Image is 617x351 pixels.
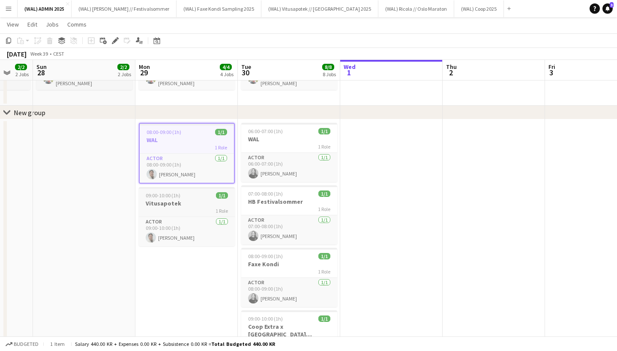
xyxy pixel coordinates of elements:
[18,0,72,17] button: (WAL) ADMIN 2025
[15,64,27,70] span: 2/2
[14,108,45,117] div: New group
[241,63,251,71] span: Tue
[211,341,275,347] span: Total Budgeted 440.00 KR
[548,63,555,71] span: Fri
[248,128,283,134] span: 06:00-07:00 (1h)
[72,0,177,17] button: (WAL) [PERSON_NAME] // Festivalsommer
[140,136,234,144] h3: WAL
[139,123,235,184] app-job-card: 08:00-09:00 (1h)1/1WAL1 RoleActor1/108:00-09:00 (1h)[PERSON_NAME]
[248,190,283,197] span: 07:00-08:00 (1h)
[318,128,330,134] span: 1/1
[7,21,19,28] span: View
[318,190,330,197] span: 1/1
[248,315,283,322] span: 09:00-10:00 (1h)
[220,64,232,70] span: 4/4
[64,19,90,30] a: Comms
[27,21,37,28] span: Edit
[241,278,337,307] app-card-role: Actor1/108:00-09:00 (1h)[PERSON_NAME]
[139,63,150,71] span: Mon
[215,129,227,135] span: 1/1
[318,315,330,322] span: 1/1
[42,19,62,30] a: Jobs
[241,123,337,182] app-job-card: 06:00-07:00 (1h)1/1WAL1 RoleActor1/106:00-07:00 (1h)[PERSON_NAME]
[241,135,337,143] h3: WAL
[318,268,330,275] span: 1 Role
[610,2,614,8] span: 3
[318,253,330,259] span: 1/1
[220,71,234,77] div: 4 Jobs
[139,199,235,207] h3: Vitusapotek
[140,154,234,183] app-card-role: Actor1/108:00-09:00 (1h)[PERSON_NAME]
[53,51,64,57] div: CEST
[3,19,22,30] a: View
[15,71,29,77] div: 2 Jobs
[241,153,337,182] app-card-role: Actor1/106:00-07:00 (1h)[PERSON_NAME]
[240,68,251,77] span: 30
[139,217,235,246] app-card-role: Actor1/109:00-10:00 (1h)[PERSON_NAME]
[138,68,150,77] span: 29
[24,19,41,30] a: Edit
[344,63,356,71] span: Wed
[117,64,129,70] span: 2/2
[241,198,337,205] h3: HB Festivalsommer
[7,50,27,58] div: [DATE]
[4,339,40,349] button: Budgeted
[318,206,330,212] span: 1 Role
[322,64,334,70] span: 8/8
[216,208,228,214] span: 1 Role
[454,0,504,17] button: (WAL) Coop 2025
[241,323,337,338] h3: Coop Extra x [GEOGRAPHIC_DATA] Maraton
[118,71,131,77] div: 2 Jobs
[248,253,283,259] span: 08:00-09:00 (1h)
[547,68,555,77] span: 3
[14,341,39,347] span: Budgeted
[177,0,261,17] button: (WAL) Faxe Kondi Sampling 2025
[47,341,68,347] span: 1 item
[241,260,337,268] h3: Faxe Kondi
[602,3,613,14] a: 3
[75,341,275,347] div: Salary 440.00 KR + Expenses 0.00 KR + Subsistence 0.00 KR =
[46,21,59,28] span: Jobs
[67,21,87,28] span: Comms
[241,248,337,307] app-job-card: 08:00-09:00 (1h)1/1Faxe Kondi1 RoleActor1/108:00-09:00 (1h)[PERSON_NAME]
[323,71,336,77] div: 8 Jobs
[342,68,356,77] span: 1
[216,192,228,199] span: 1/1
[446,63,457,71] span: Thu
[378,0,454,17] button: (WAL) Ricola // Oslo Maraton
[215,144,227,151] span: 1 Role
[241,185,337,244] app-job-card: 07:00-08:00 (1h)1/1HB Festivalsommer1 RoleActor1/107:00-08:00 (1h)[PERSON_NAME]
[241,215,337,244] app-card-role: Actor1/107:00-08:00 (1h)[PERSON_NAME]
[35,68,47,77] span: 28
[147,129,181,135] span: 08:00-09:00 (1h)
[318,143,330,150] span: 1 Role
[139,187,235,246] app-job-card: 09:00-10:00 (1h)1/1Vitusapotek1 RoleActor1/109:00-10:00 (1h)[PERSON_NAME]
[261,0,378,17] button: (WAL) Vitusapotek // [GEOGRAPHIC_DATA] 2025
[36,63,47,71] span: Sun
[28,51,50,57] span: Week 39
[445,68,457,77] span: 2
[146,192,180,199] span: 09:00-10:00 (1h)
